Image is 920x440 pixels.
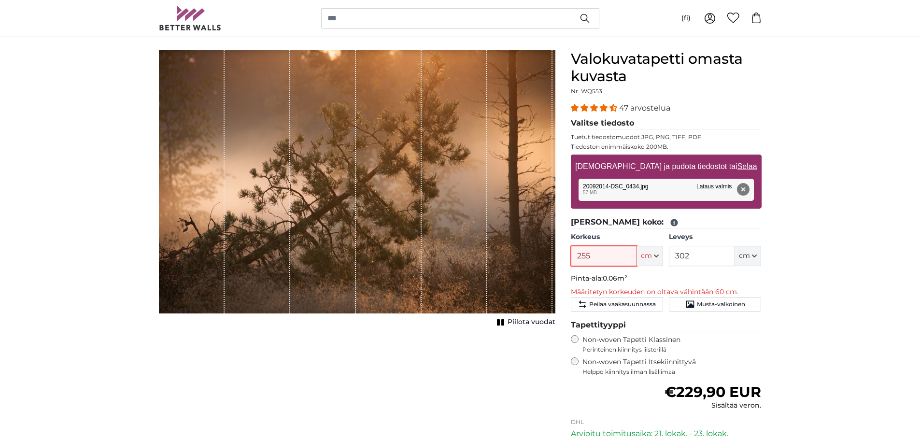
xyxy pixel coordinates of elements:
span: Musta-valkoinen [697,300,745,308]
img: Betterwalls [159,6,222,30]
legend: Tapettityyppi [571,319,762,331]
span: Nr. WQ553 [571,87,602,95]
button: cm [637,246,663,266]
button: Musta-valkoinen [669,297,761,312]
span: Perinteinen kiinnitys liisterillä [582,346,762,354]
span: Peilaa vaakasuunnassa [589,300,656,308]
div: 1 of 1 [159,50,555,329]
button: Piilota vuodat [494,315,555,329]
p: Pinta-ala: [571,274,762,284]
button: cm [735,246,761,266]
label: [DEMOGRAPHIC_DATA] ja pudota tiedostot tai [571,157,761,176]
span: cm [739,251,750,261]
span: 4.38 stars [571,103,619,113]
label: Non-woven Tapetti Klassinen [582,335,762,354]
span: €229,90 EUR [665,383,761,401]
legend: Valitse tiedosto [571,117,762,129]
button: (fi) [674,10,698,27]
p: DHL [571,418,762,426]
div: Sisältää veron. [665,401,761,411]
p: Määritetyn korkeuden on oltava vähintään 60 cm. [571,287,762,297]
span: 47 arvostelua [619,103,670,113]
h1: Valokuvatapetti omasta kuvasta [571,50,762,85]
label: Korkeus [571,232,663,242]
span: Helppo kiinnitys ilman lisäliimaa [582,368,762,376]
u: Selaa [737,162,757,170]
legend: [PERSON_NAME] koko: [571,216,762,228]
p: Tiedoston enimmäiskoko 200MB. [571,143,762,151]
label: Leveys [669,232,761,242]
button: Peilaa vaakasuunnassa [571,297,663,312]
span: cm [641,251,652,261]
span: Piilota vuodat [508,317,555,327]
span: 0.06m² [603,274,627,283]
label: Non-woven Tapetti Itsekiinnittyvä [582,357,762,376]
p: Arvioitu toimitusaika: 21. lokak. - 23. lokak. [571,428,762,440]
p: Tuetut tiedostomuodot JPG, PNG, TIFF, PDF. [571,133,762,141]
